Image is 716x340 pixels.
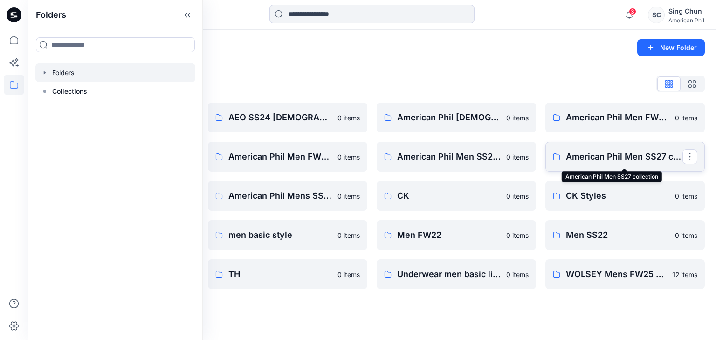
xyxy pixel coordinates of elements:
[208,103,367,132] a: AEO SS24 [DEMOGRAPHIC_DATA]0 items
[228,229,332,242] p: men basic style
[208,220,367,250] a: men basic style0 items
[506,230,529,240] p: 0 items
[545,181,705,211] a: CK Styles0 items
[637,39,705,56] button: New Folder
[566,229,669,242] p: Men SS22
[337,113,360,123] p: 0 items
[228,268,332,281] p: TH
[672,270,697,279] p: 12 items
[506,191,529,201] p: 0 items
[208,181,367,211] a: American Phil Mens SS26 collection0 items
[397,111,501,124] p: American Phil [DEMOGRAPHIC_DATA] SS25 collection
[337,270,360,279] p: 0 items
[397,189,501,202] p: CK
[506,113,529,123] p: 0 items
[377,103,536,132] a: American Phil [DEMOGRAPHIC_DATA] SS25 collection0 items
[675,230,697,240] p: 0 items
[377,181,536,211] a: CK0 items
[337,191,360,201] p: 0 items
[208,259,367,289] a: TH0 items
[377,220,536,250] a: Men FW220 items
[668,6,704,17] div: Sing Chun
[566,268,667,281] p: WOLSEY Mens FW25 Collections
[506,270,529,279] p: 0 items
[545,103,705,132] a: American Phil Men FW23 collection0 items
[228,150,332,163] p: American Phil Men FW24 collection
[566,189,669,202] p: CK Styles
[566,150,682,163] p: American Phil Men SS27 collection
[648,7,665,23] div: SC
[228,111,332,124] p: AEO SS24 [DEMOGRAPHIC_DATA]
[337,152,360,162] p: 0 items
[228,189,332,202] p: American Phil Mens SS26 collection
[337,230,360,240] p: 0 items
[668,17,704,24] div: American Phil
[545,142,705,172] a: American Phil Men SS27 collection
[506,152,529,162] p: 0 items
[377,142,536,172] a: American Phil Men SS24 collection0 items
[675,191,697,201] p: 0 items
[208,142,367,172] a: American Phil Men FW24 collection0 items
[545,220,705,250] a: Men SS220 items
[566,111,669,124] p: American Phil Men FW23 collection
[397,268,501,281] p: Underwear men basic library
[675,113,697,123] p: 0 items
[397,150,501,163] p: American Phil Men SS24 collection
[377,259,536,289] a: Underwear men basic library0 items
[629,8,636,15] span: 3
[397,229,501,242] p: Men FW22
[52,86,87,97] p: Collections
[545,259,705,289] a: WOLSEY Mens FW25 Collections12 items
